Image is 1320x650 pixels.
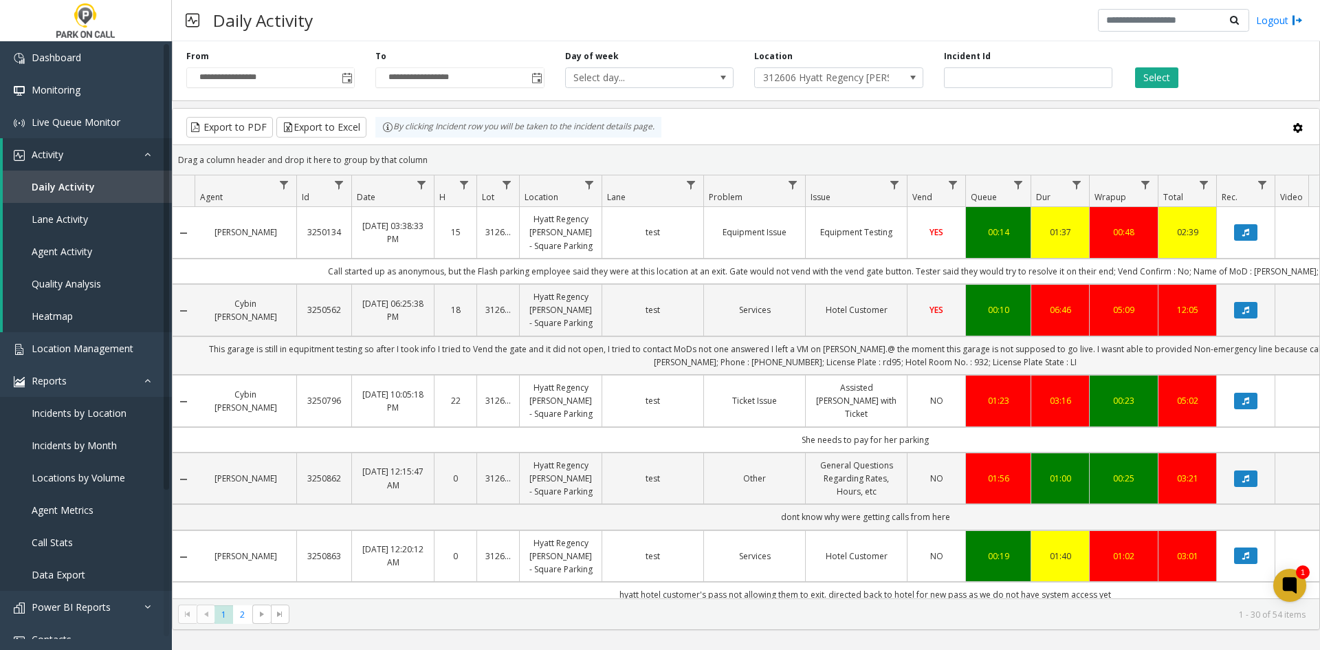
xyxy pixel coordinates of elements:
span: Page 2 [233,605,252,624]
a: Cybin [PERSON_NAME] [203,388,288,414]
a: test [610,303,695,316]
a: Heatmap [3,300,172,332]
div: 03:16 [1039,394,1081,407]
label: Day of week [565,50,619,63]
span: Problem [709,191,742,203]
div: 03:21 [1167,472,1208,485]
span: Reports [32,374,67,387]
h3: Daily Activity [206,3,320,37]
label: From [186,50,209,63]
span: Monitoring [32,83,80,96]
div: 05:02 [1167,394,1208,407]
a: 00:14 [974,226,1022,239]
img: 'icon' [14,603,25,614]
div: 00:25 [1098,472,1149,485]
a: Vend Filter Menu [944,175,962,194]
a: Other [712,472,797,485]
a: NO [916,472,957,485]
label: To [375,50,386,63]
button: Export to PDF [186,117,273,138]
a: Hyatt Regency [PERSON_NAME] - Square Parking [528,290,593,330]
a: Wrapup Filter Menu [1136,175,1155,194]
a: Id Filter Menu [330,175,349,194]
a: Services [712,550,797,563]
a: 312606 [485,394,511,407]
button: Select [1135,67,1178,88]
a: Daily Activity [3,171,172,203]
a: test [610,472,695,485]
a: Rec. Filter Menu [1253,175,1272,194]
a: 3250796 [305,394,343,407]
span: Go to the next page [252,605,271,624]
div: By clicking Incident row you will be taken to the incident details page. [375,117,661,138]
a: 01:00 [1039,472,1081,485]
span: Incidents by Month [32,439,117,452]
a: 22 [443,394,468,407]
a: NO [916,550,957,563]
span: Total [1163,191,1183,203]
img: 'icon' [14,150,25,161]
span: Page 1 [214,605,233,624]
span: Toggle popup [529,68,544,87]
a: 02:39 [1167,226,1208,239]
a: 01:02 [1098,550,1149,563]
a: YES [916,303,957,316]
span: Lane Activity [32,213,88,226]
span: Select day... [566,68,700,87]
span: 312606 Hyatt Regency [PERSON_NAME] - Square Parking [755,68,889,87]
span: NO [930,395,943,407]
img: 'icon' [14,344,25,355]
a: 15 [443,226,468,239]
a: Hotel Customer [814,550,899,563]
span: Rec. [1222,191,1237,203]
a: [DATE] 03:38:33 PM [360,219,426,246]
img: 'icon' [14,118,25,129]
img: 'icon' [14,53,25,64]
a: [PERSON_NAME] [203,472,288,485]
img: infoIcon.svg [382,122,393,133]
a: Hyatt Regency [PERSON_NAME] - Square Parking [528,537,593,576]
a: Total Filter Menu [1195,175,1213,194]
a: [DATE] 12:15:47 AM [360,465,426,491]
a: Dur Filter Menu [1068,175,1086,194]
span: Power BI Reports [32,600,111,614]
a: [DATE] 10:05:18 PM [360,388,426,414]
img: logout [1292,13,1303,28]
span: Agent Metrics [32,503,93,517]
a: 00:19 [974,550,1022,563]
span: Location [525,191,558,203]
span: Video [1280,191,1303,203]
div: 05:09 [1098,303,1149,316]
a: 0 [443,472,468,485]
a: Queue Filter Menu [1009,175,1028,194]
span: Incidents by Location [32,407,126,420]
a: Agent Filter Menu [275,175,294,194]
a: 06:46 [1039,303,1081,316]
img: pageIcon [186,3,199,37]
a: Hyatt Regency [PERSON_NAME] - Square Parking [528,381,593,421]
a: 00:23 [1098,394,1149,407]
a: 01:56 [974,472,1022,485]
span: Go to the next page [256,609,267,620]
div: Drag a column header and drop it here to group by that column [173,148,1319,172]
span: Data Export [32,568,85,581]
a: 00:48 [1098,226,1149,239]
a: Hyatt Regency [PERSON_NAME] - Square Parking [528,213,593,252]
span: Quality Analysis [32,277,101,290]
span: Agent [200,191,223,203]
a: 03:01 [1167,550,1208,563]
a: 3250134 [305,226,343,239]
a: test [610,550,695,563]
a: Collapse Details [173,305,195,316]
span: Locations by Volume [32,471,125,484]
span: Vend [912,191,932,203]
a: 01:40 [1039,550,1081,563]
span: Daily Activity [32,180,95,193]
